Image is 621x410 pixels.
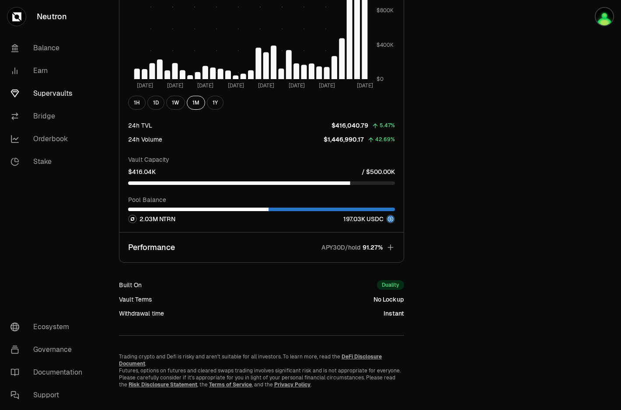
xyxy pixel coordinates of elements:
[137,82,153,89] tspan: [DATE]
[147,96,164,110] button: 1D
[167,82,183,89] tspan: [DATE]
[384,309,404,318] div: Instant
[363,243,383,252] span: 91.27%
[274,381,310,388] a: Privacy Policy
[119,353,382,367] a: DeFi Disclosure Document
[377,7,394,14] tspan: $800K
[128,96,146,110] button: 1H
[373,295,404,304] div: No Lockup
[128,167,156,176] p: $416.04K
[3,150,94,173] a: Stake
[128,155,395,164] p: Vault Capacity
[321,243,361,252] p: APY30D/hold
[187,96,205,110] button: 1M
[129,381,197,388] a: Risk Disclosure Statement
[377,280,404,290] div: Duality
[119,233,404,262] button: PerformanceAPY30D/hold91.27%
[3,59,94,82] a: Earn
[3,361,94,384] a: Documentation
[119,295,152,304] div: Vault Terms
[128,135,162,144] div: 24h Volume
[3,82,94,105] a: Supervaults
[3,37,94,59] a: Balance
[166,96,185,110] button: 1W
[128,195,395,204] p: Pool Balance
[362,167,395,176] p: / $500.00K
[596,8,613,25] img: kkr
[3,338,94,361] a: Governance
[357,82,373,89] tspan: [DATE]
[289,82,305,89] tspan: [DATE]
[3,128,94,150] a: Orderbook
[119,353,404,367] p: Trading crypto and Defi is risky and aren't suitable for all investors. To learn more, read the .
[331,121,368,130] p: $416,040.79
[128,121,152,130] div: 24h TVL
[319,82,335,89] tspan: [DATE]
[3,316,94,338] a: Ecosystem
[377,41,394,48] tspan: $400K
[258,82,274,89] tspan: [DATE]
[377,76,384,83] tspan: $0
[209,381,252,388] a: Terms of Service
[128,241,175,254] p: Performance
[380,121,395,131] div: 5.47%
[375,135,395,145] div: 42.69%
[3,384,94,407] a: Support
[3,105,94,128] a: Bridge
[228,82,244,89] tspan: [DATE]
[343,215,395,223] div: 197.03K USDC
[387,215,394,222] img: USDC Logo
[119,367,404,388] p: Futures, options on futures and cleared swaps trading involves significant risk and is not approp...
[128,215,175,223] div: 2.03M NTRN
[197,82,213,89] tspan: [DATE]
[129,215,136,222] img: NTRN Logo
[324,135,364,144] p: $1,446,990.17
[207,96,223,110] button: 1Y
[119,309,164,318] div: Withdrawal time
[119,281,142,289] div: Built On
